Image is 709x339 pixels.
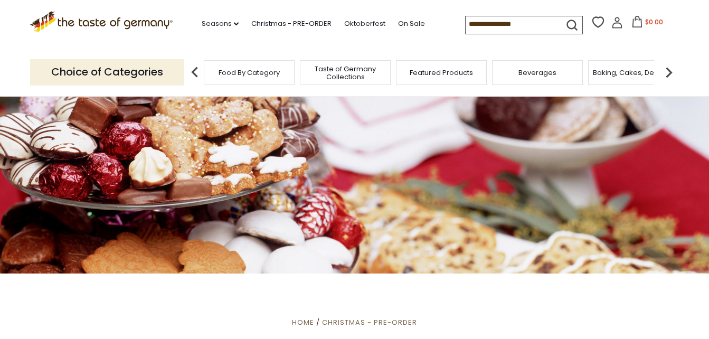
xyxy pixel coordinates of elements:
a: Featured Products [410,69,473,77]
span: $0.00 [645,17,663,26]
a: On Sale [398,18,425,30]
a: Oktoberfest [344,18,385,30]
a: Christmas - PRE-ORDER [322,317,417,327]
p: Choice of Categories [30,59,184,85]
button: $0.00 [625,16,670,32]
a: Home [292,317,314,327]
a: Christmas - PRE-ORDER [251,18,332,30]
img: next arrow [658,62,679,83]
a: Food By Category [219,69,280,77]
a: Baking, Cakes, Desserts [593,69,675,77]
a: Seasons [202,18,239,30]
a: Beverages [518,69,556,77]
img: previous arrow [184,62,205,83]
a: Taste of Germany Collections [303,65,387,81]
